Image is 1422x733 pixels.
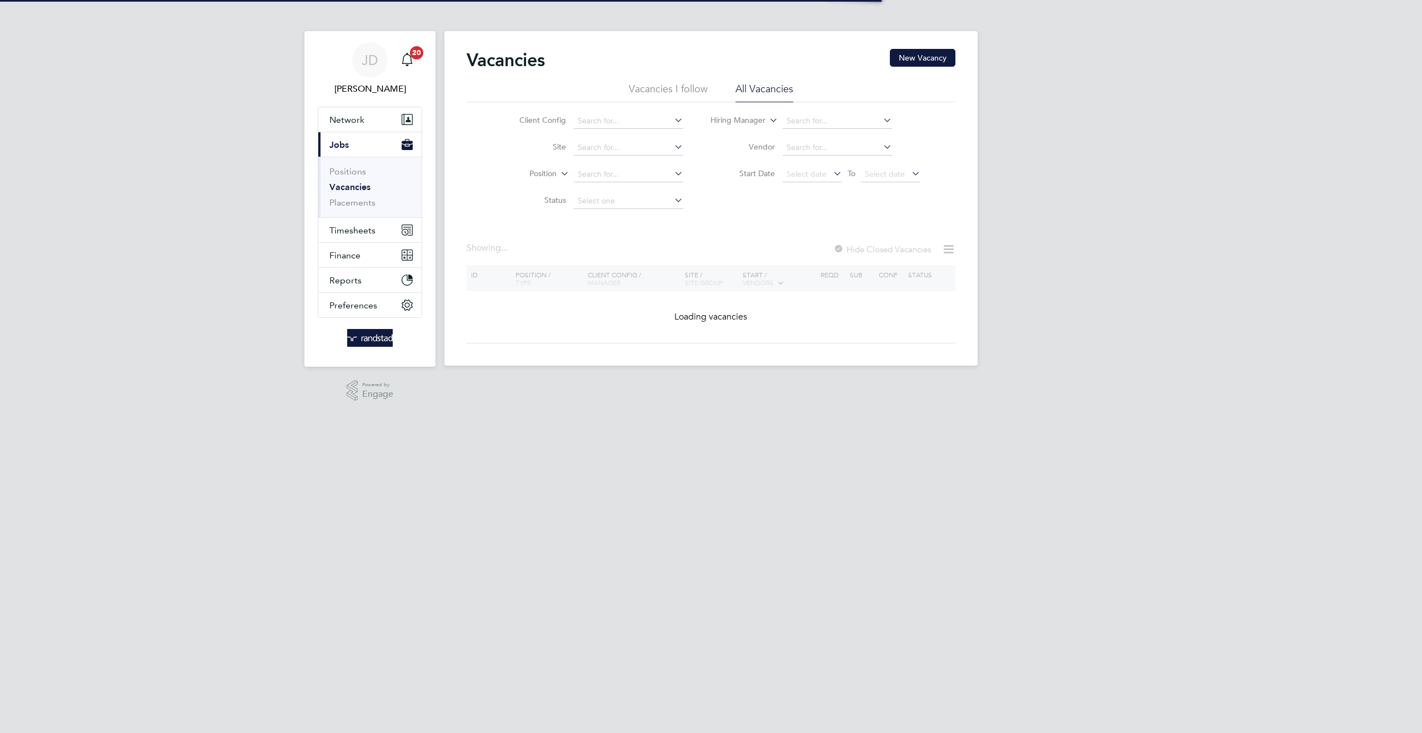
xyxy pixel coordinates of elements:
[574,193,683,209] input: Select one
[329,114,364,125] span: Network
[318,329,422,347] a: Go to home page
[318,42,422,96] a: JD[PERSON_NAME]
[702,115,765,126] label: Hiring Manager
[318,268,422,292] button: Reports
[304,31,435,367] nav: Main navigation
[574,140,683,156] input: Search for...
[318,132,422,157] button: Jobs
[890,49,955,67] button: New Vacancy
[574,113,683,129] input: Search for...
[318,157,422,217] div: Jobs
[318,107,422,132] button: Network
[329,250,360,261] span: Finance
[318,82,422,96] span: James Deegan
[362,53,378,67] span: JD
[467,49,545,71] h2: Vacancies
[502,142,566,152] label: Site
[329,300,377,311] span: Preferences
[783,140,892,156] input: Search for...
[493,168,557,179] label: Position
[574,167,683,182] input: Search for...
[347,329,393,347] img: randstad-logo-retina.png
[711,142,775,152] label: Vendor
[865,169,905,179] span: Select date
[833,244,931,255] label: Hide Closed Vacancies
[629,82,708,102] li: Vacancies I follow
[318,293,422,317] button: Preferences
[783,113,892,129] input: Search for...
[501,242,508,253] span: ...
[467,242,510,254] div: Showing
[329,275,362,286] span: Reports
[502,195,566,205] label: Status
[735,82,793,102] li: All Vacancies
[396,42,418,78] a: 20
[362,380,393,390] span: Powered by
[362,390,393,399] span: Engage
[329,139,349,150] span: Jobs
[329,197,375,208] a: Placements
[711,168,775,178] label: Start Date
[844,166,859,181] span: To
[329,166,366,177] a: Positions
[329,182,370,192] a: Vacancies
[787,169,827,179] span: Select date
[410,46,423,59] span: 20
[329,225,375,236] span: Timesheets
[318,243,422,267] button: Finance
[318,218,422,242] button: Timesheets
[502,115,566,125] label: Client Config
[347,380,394,401] a: Powered byEngage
